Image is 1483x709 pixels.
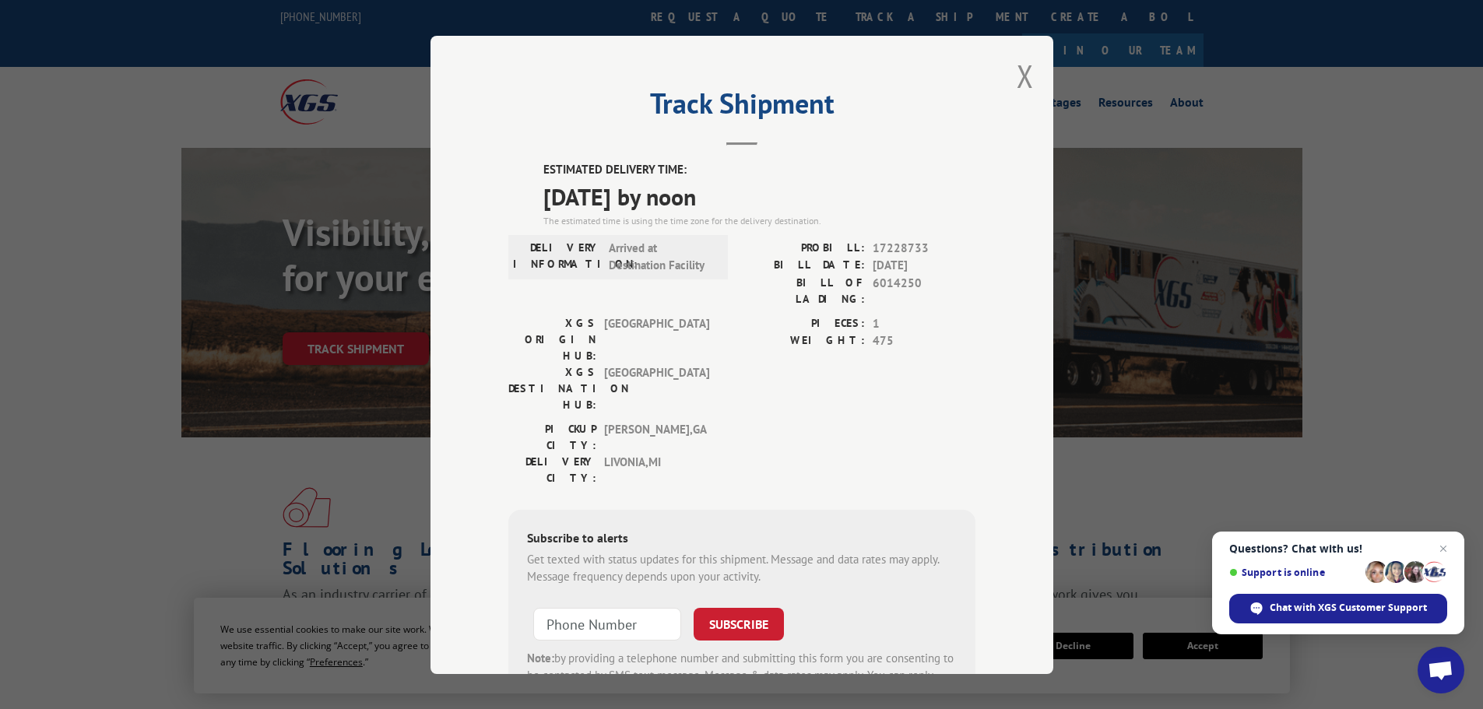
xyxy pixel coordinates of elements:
span: 1 [873,314,975,332]
h2: Track Shipment [508,93,975,122]
span: Questions? Chat with us! [1229,542,1447,555]
span: 17228733 [873,239,975,257]
label: BILL OF LADING: [742,274,865,307]
label: XGS ORIGIN HUB: [508,314,596,363]
span: [GEOGRAPHIC_DATA] [604,314,709,363]
label: DELIVERY INFORMATION: [513,239,601,274]
div: Open chat [1418,647,1464,693]
label: PROBILL: [742,239,865,257]
label: ESTIMATED DELIVERY TIME: [543,161,975,179]
span: Arrived at Destination Facility [609,239,714,274]
button: SUBSCRIBE [694,607,784,640]
div: Chat with XGS Customer Support [1229,594,1447,623]
label: PICKUP CITY: [508,420,596,453]
label: PIECES: [742,314,865,332]
div: Get texted with status updates for this shipment. Message and data rates may apply. Message frequ... [527,550,957,585]
input: Phone Number [533,607,681,640]
span: Chat with XGS Customer Support [1270,601,1427,615]
label: WEIGHT: [742,332,865,350]
span: LIVONIA , MI [604,453,709,486]
span: [PERSON_NAME] , GA [604,420,709,453]
label: BILL DATE: [742,257,865,275]
div: by providing a telephone number and submitting this form you are consenting to be contacted by SM... [527,649,957,702]
div: Subscribe to alerts [527,528,957,550]
span: [GEOGRAPHIC_DATA] [604,363,709,412]
span: Close chat [1434,539,1453,558]
span: [DATE] [873,257,975,275]
button: Close modal [1017,55,1034,97]
label: XGS DESTINATION HUB: [508,363,596,412]
span: 475 [873,332,975,350]
span: 6014250 [873,274,975,307]
strong: Note: [527,650,554,665]
div: The estimated time is using the time zone for the delivery destination. [543,213,975,227]
label: DELIVERY CITY: [508,453,596,486]
span: [DATE] by noon [543,178,975,213]
span: Support is online [1229,567,1360,578]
